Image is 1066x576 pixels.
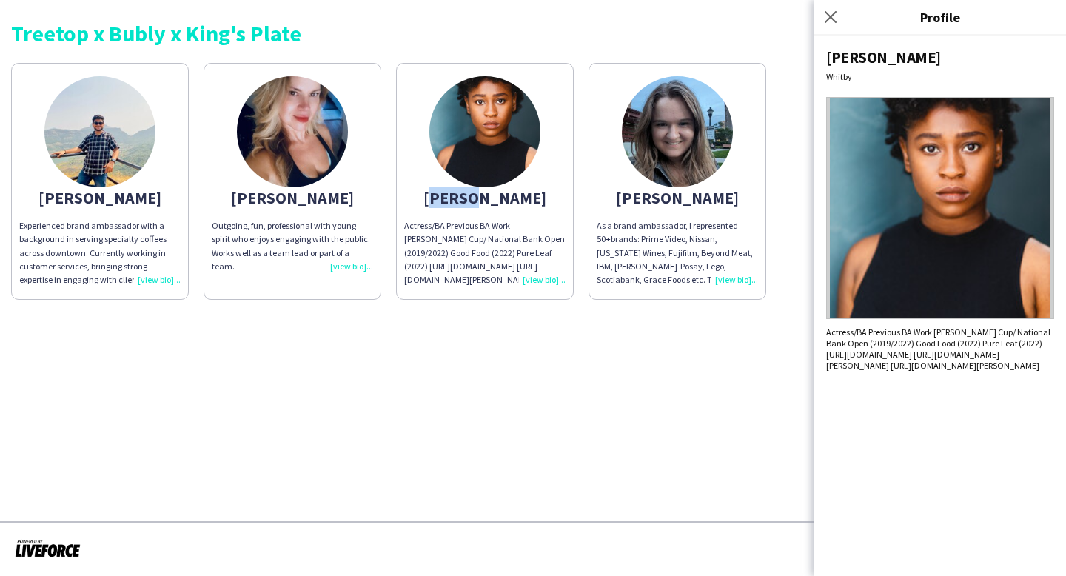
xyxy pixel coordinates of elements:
div: [PERSON_NAME] [212,191,373,204]
div: Actress/BA Previous BA Work [PERSON_NAME] Cup/ National Bank Open (2019/2022) Good Food (2022) Pu... [404,219,566,287]
img: thumb-64d969afc3387.jpg [622,76,733,187]
img: thumb-64b3db563c4ca.jpg [429,76,540,187]
div: Treetop x Bubly x King's Plate [11,22,1055,44]
div: [PERSON_NAME] [404,191,566,204]
div: [PERSON_NAME] [826,47,1054,67]
img: thumb-67225a167ece1.jpg [44,76,155,187]
h3: Profile [814,7,1066,27]
div: Outgoing, fun, professional with young spirit who enjoys engaging with the public. Works well as ... [212,219,373,273]
div: As a brand ambassador, I represented 50+brands: Prime Video, Nissan, [US_STATE] Wines, Fujifilm, ... [597,219,758,287]
img: Crew avatar or photo [826,97,1054,319]
div: Experienced brand ambassador with a background in serving specialty coffees across downtown. Curr... [19,219,181,287]
img: thumb-667c4f0daa6ed.jpeg [237,76,348,187]
div: [PERSON_NAME] [19,191,181,204]
div: Actress/BA Previous BA Work [PERSON_NAME] Cup/ National Bank Open (2019/2022) Good Food (2022) Pu... [826,326,1054,371]
div: [PERSON_NAME] [597,191,758,204]
img: Powered by Liveforce [15,538,81,558]
div: Whitby [826,71,1054,82]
